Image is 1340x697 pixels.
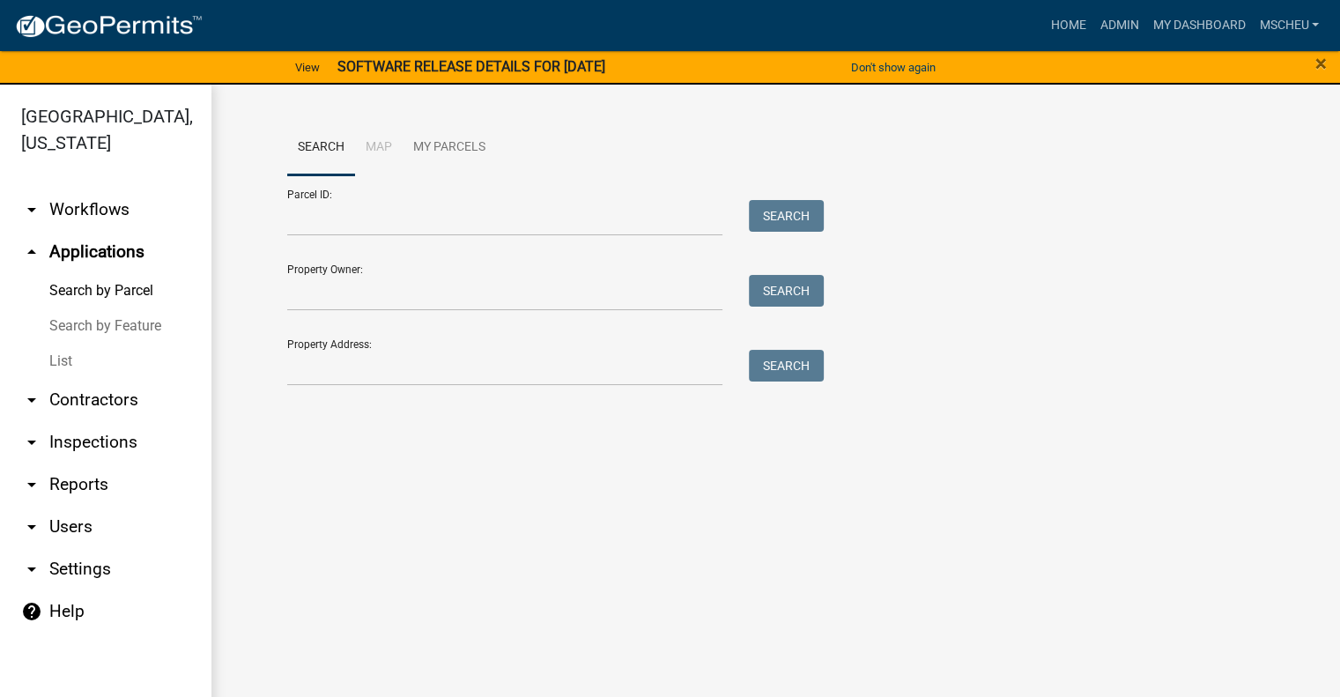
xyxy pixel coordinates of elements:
[21,516,42,538] i: arrow_drop_down
[844,53,943,82] button: Don't show again
[21,389,42,411] i: arrow_drop_down
[287,120,355,176] a: Search
[749,350,824,382] button: Search
[21,474,42,495] i: arrow_drop_down
[21,601,42,622] i: help
[288,53,327,82] a: View
[403,120,496,176] a: My Parcels
[21,432,42,453] i: arrow_drop_down
[1315,51,1327,76] span: ×
[1043,9,1092,42] a: Home
[749,200,824,232] button: Search
[21,559,42,580] i: arrow_drop_down
[337,58,605,75] strong: SOFTWARE RELEASE DETAILS FOR [DATE]
[21,241,42,263] i: arrow_drop_up
[21,199,42,220] i: arrow_drop_down
[1315,53,1327,74] button: Close
[1092,9,1145,42] a: Admin
[1252,9,1326,42] a: mscheu
[1145,9,1252,42] a: My Dashboard
[749,275,824,307] button: Search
